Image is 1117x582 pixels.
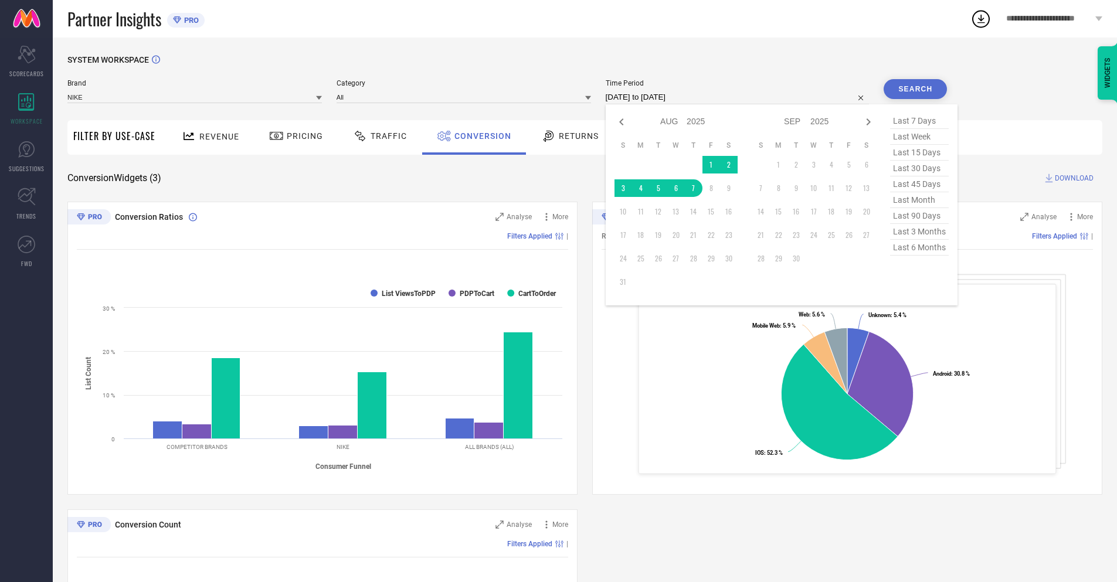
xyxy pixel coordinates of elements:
[770,226,787,244] td: Mon Sep 22 2025
[667,179,685,197] td: Wed Aug 06 2025
[454,131,511,141] span: Conversion
[890,192,949,208] span: last month
[787,250,805,267] td: Tue Sep 30 2025
[115,212,183,222] span: Conversion Ratios
[67,517,111,535] div: Premium
[805,179,823,197] td: Wed Sep 10 2025
[720,226,738,244] td: Sat Aug 23 2025
[566,540,568,548] span: |
[667,203,685,220] td: Wed Aug 13 2025
[970,8,992,29] div: Open download list
[614,141,632,150] th: Sunday
[685,141,702,150] th: Thursday
[858,226,875,244] td: Sat Sep 27 2025
[720,250,738,267] td: Sat Aug 30 2025
[702,141,720,150] th: Friday
[632,250,650,267] td: Mon Aug 25 2025
[884,79,947,99] button: Search
[752,322,796,329] text: : 5.9 %
[9,69,44,78] span: SCORECARDS
[632,141,650,150] th: Monday
[606,90,870,104] input: Select time period
[805,141,823,150] th: Wednesday
[823,203,840,220] td: Thu Sep 18 2025
[823,156,840,173] td: Thu Sep 04 2025
[602,232,659,240] span: Revenue (% share)
[787,226,805,244] td: Tue Sep 23 2025
[861,115,875,129] div: Next month
[890,129,949,145] span: last week
[315,462,371,471] tspan: Consumer Funnel
[1055,172,1094,184] span: DOWNLOAD
[181,16,199,25] span: PRO
[770,141,787,150] th: Monday
[787,179,805,197] td: Tue Sep 09 2025
[823,179,840,197] td: Thu Sep 11 2025
[650,226,667,244] td: Tue Aug 19 2025
[770,203,787,220] td: Mon Sep 15 2025
[592,209,636,227] div: Premium
[787,203,805,220] td: Tue Sep 16 2025
[67,172,161,184] span: Conversion Widgets ( 3 )
[115,520,181,529] span: Conversion Count
[199,132,239,141] span: Revenue
[770,250,787,267] td: Mon Sep 29 2025
[103,305,115,312] text: 30 %
[67,209,111,227] div: Premium
[1031,213,1057,221] span: Analyse
[552,520,568,529] span: More
[1091,232,1093,240] span: |
[507,540,552,548] span: Filters Applied
[495,520,504,529] svg: Zoom
[840,141,858,150] th: Friday
[805,226,823,244] td: Wed Sep 24 2025
[9,164,45,173] span: SUGGESTIONS
[799,311,809,318] tspan: Web
[890,176,949,192] span: last 45 days
[840,203,858,220] td: Fri Sep 19 2025
[720,156,738,173] td: Sat Aug 02 2025
[858,141,875,150] th: Saturday
[702,203,720,220] td: Fri Aug 15 2025
[805,156,823,173] td: Wed Sep 03 2025
[559,131,599,141] span: Returns
[840,226,858,244] td: Fri Sep 26 2025
[67,79,322,87] span: Brand
[167,444,228,450] text: COMPETITOR BRANDS
[890,208,949,224] span: last 90 days
[823,226,840,244] td: Thu Sep 25 2025
[495,213,504,221] svg: Zoom
[667,226,685,244] td: Wed Aug 20 2025
[650,203,667,220] td: Tue Aug 12 2025
[933,370,951,377] tspan: Android
[685,250,702,267] td: Thu Aug 28 2025
[805,203,823,220] td: Wed Sep 17 2025
[890,161,949,176] span: last 30 days
[111,436,115,443] text: 0
[752,141,770,150] th: Sunday
[103,349,115,355] text: 20 %
[337,444,349,450] text: NIKE
[460,290,494,298] text: PDPToCart
[21,259,32,268] span: FWD
[868,312,906,318] text: : 5.4 %
[103,392,115,399] text: 10 %
[667,141,685,150] th: Wednesday
[1077,213,1093,221] span: More
[73,129,155,143] span: Filter By Use-Case
[614,179,632,197] td: Sun Aug 03 2025
[614,250,632,267] td: Sun Aug 24 2025
[858,156,875,173] td: Sat Sep 06 2025
[382,290,436,298] text: List ViewsToPDP
[84,356,93,389] tspan: List Count
[770,179,787,197] td: Mon Sep 08 2025
[752,203,770,220] td: Sun Sep 14 2025
[720,141,738,150] th: Saturday
[840,179,858,197] td: Fri Sep 12 2025
[702,226,720,244] td: Fri Aug 22 2025
[632,203,650,220] td: Mon Aug 11 2025
[890,224,949,240] span: last 3 months
[614,273,632,291] td: Sun Aug 31 2025
[840,156,858,173] td: Fri Sep 05 2025
[566,232,568,240] span: |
